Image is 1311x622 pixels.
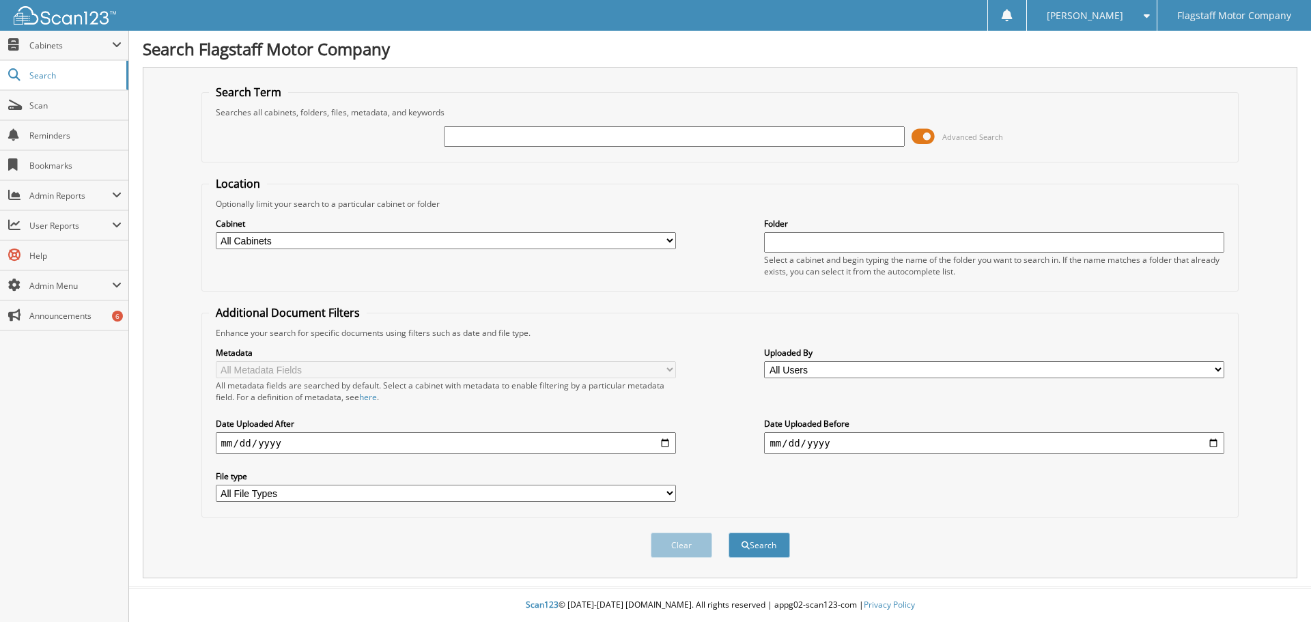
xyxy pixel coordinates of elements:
[29,160,122,171] span: Bookmarks
[651,533,712,558] button: Clear
[129,589,1311,622] div: © [DATE]-[DATE] [DOMAIN_NAME]. All rights reserved | appg02-scan123-com |
[729,533,790,558] button: Search
[29,220,112,231] span: User Reports
[29,250,122,261] span: Help
[1047,12,1123,20] span: [PERSON_NAME]
[764,432,1224,454] input: end
[864,599,915,610] a: Privacy Policy
[209,107,1232,118] div: Searches all cabinets, folders, files, metadata, and keywords
[1177,12,1291,20] span: Flagstaff Motor Company
[216,470,676,482] label: File type
[29,70,119,81] span: Search
[1243,556,1311,622] iframe: Chat Widget
[29,280,112,292] span: Admin Menu
[209,198,1232,210] div: Optionally limit your search to a particular cabinet or folder
[216,432,676,454] input: start
[359,391,377,403] a: here
[764,347,1224,358] label: Uploaded By
[209,176,267,191] legend: Location
[764,254,1224,277] div: Select a cabinet and begin typing the name of the folder you want to search in. If the name match...
[209,327,1232,339] div: Enhance your search for specific documents using filters such as date and file type.
[29,190,112,201] span: Admin Reports
[29,40,112,51] span: Cabinets
[209,305,367,320] legend: Additional Document Filters
[216,218,676,229] label: Cabinet
[209,85,288,100] legend: Search Term
[143,38,1297,60] h1: Search Flagstaff Motor Company
[764,218,1224,229] label: Folder
[29,100,122,111] span: Scan
[29,310,122,322] span: Announcements
[526,599,559,610] span: Scan123
[216,418,676,429] label: Date Uploaded After
[14,6,116,25] img: scan123-logo-white.svg
[764,418,1224,429] label: Date Uploaded Before
[29,130,122,141] span: Reminders
[112,311,123,322] div: 6
[216,347,676,358] label: Metadata
[942,132,1003,142] span: Advanced Search
[216,380,676,403] div: All metadata fields are searched by default. Select a cabinet with metadata to enable filtering b...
